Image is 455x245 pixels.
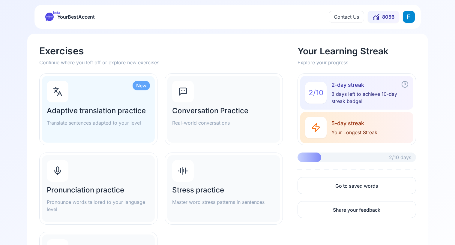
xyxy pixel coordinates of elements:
span: YourBestAccent [57,13,95,21]
h1: Exercises [39,46,291,56]
p: Translate sentences adapted to your level [47,119,150,126]
a: NewAdaptive translation practiceTranslate sentences adapted to your level [39,73,157,145]
p: Continue where you left off or explore new exercises. [39,59,291,66]
span: 2-day streak [331,81,408,89]
h2: Pronunciation practice [47,185,150,195]
span: 8 days left to achieve 10-day streak badge! [331,90,408,105]
a: Share your feedback [298,201,416,218]
p: Pronounce words tailored to your language level [47,198,150,213]
button: 8056 [368,11,399,23]
p: Real-world conversations [172,119,275,126]
a: Pronunciation practicePronounce words tailored to your language level [39,153,157,225]
img: FB [403,11,415,23]
h2: Adaptive translation practice [47,106,150,116]
h2: Stress practice [172,185,275,195]
h2: Your Learning Streak [298,46,416,56]
a: betaYourBestAccent [40,13,100,21]
span: Your Longest Streak [331,129,377,136]
p: Master word stress patterns in sentences [172,198,275,206]
span: beta [53,10,60,15]
p: Explore your progress [298,59,416,66]
a: Stress practiceMaster word stress patterns in sentences [165,153,283,225]
div: New [133,81,150,90]
a: Go to saved words [298,177,416,194]
span: 2 / 10 [309,88,323,98]
span: 2/10 days [389,154,411,161]
span: 5-day streak [331,119,377,128]
a: Conversation PracticeReal-world conversations [165,73,283,145]
span: 8056 [382,13,394,20]
button: Contact Us [329,11,364,23]
h2: Conversation Practice [172,106,275,116]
